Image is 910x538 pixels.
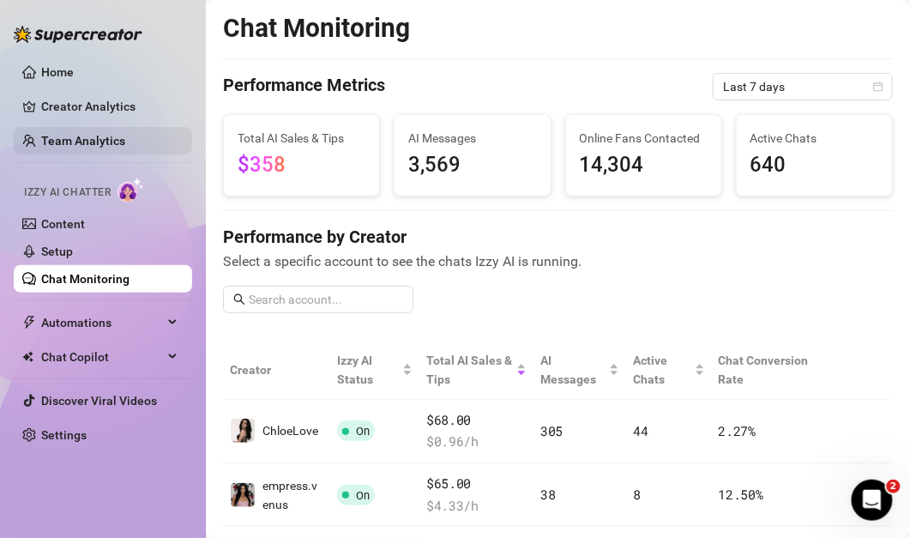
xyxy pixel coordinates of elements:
[41,93,178,120] a: Creator Analytics
[426,432,527,452] span: $ 0.96 /h
[238,129,365,148] span: Total AI Sales & Tips
[712,341,826,400] th: Chat Conversion Rate
[41,245,73,258] a: Setup
[626,341,711,400] th: Active Chats
[419,341,533,400] th: Total AI Sales & Tips
[41,394,157,408] a: Discover Viral Videos
[223,225,893,249] h4: Performance by Creator
[238,153,286,177] span: $358
[223,341,330,400] th: Creator
[540,422,563,439] span: 305
[223,251,893,272] span: Select a specific account to see the chats Izzy AI is running.
[22,316,36,329] span: thunderbolt
[22,351,33,363] img: Chat Copilot
[426,410,527,431] span: $68.00
[719,486,763,503] span: 12.50 %
[540,486,555,503] span: 38
[118,178,144,203] img: AI Chatter
[852,480,893,521] iframe: Intercom live chat
[262,424,318,438] span: ChloeLove
[426,474,527,494] span: $65.00
[223,12,410,45] h2: Chat Monitoring
[41,309,163,336] span: Automations
[580,149,708,182] span: 14,304
[723,74,883,100] span: Last 7 days
[750,129,878,148] span: Active Chats
[41,65,74,79] a: Home
[356,489,370,502] span: On
[330,341,419,400] th: Izzy AI Status
[750,149,878,182] span: 640
[24,184,111,201] span: Izzy AI Chatter
[540,351,606,389] span: AI Messages
[719,422,756,439] span: 2.27 %
[408,149,536,182] span: 3,569
[223,73,385,100] h4: Performance Metrics
[231,483,255,507] img: empress.venus
[262,479,317,511] span: empress.venus
[41,343,163,371] span: Chat Copilot
[533,341,626,400] th: AI Messages
[249,290,403,309] input: Search account...
[337,351,399,389] span: Izzy AI Status
[356,425,370,438] span: On
[633,486,641,503] span: 8
[426,351,513,389] span: Total AI Sales & Tips
[231,419,255,443] img: ChloeLove
[233,293,245,305] span: search
[633,351,690,389] span: Active Chats
[887,480,901,493] span: 2
[41,134,125,148] a: Team Analytics
[580,129,708,148] span: Online Fans Contacted
[41,217,85,231] a: Content
[426,496,527,517] span: $ 4.33 /h
[873,82,883,92] span: calendar
[41,428,87,442] a: Settings
[633,422,648,439] span: 44
[408,129,536,148] span: AI Messages
[14,26,142,43] img: logo-BBDzfeDw.svg
[41,272,130,286] a: Chat Monitoring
